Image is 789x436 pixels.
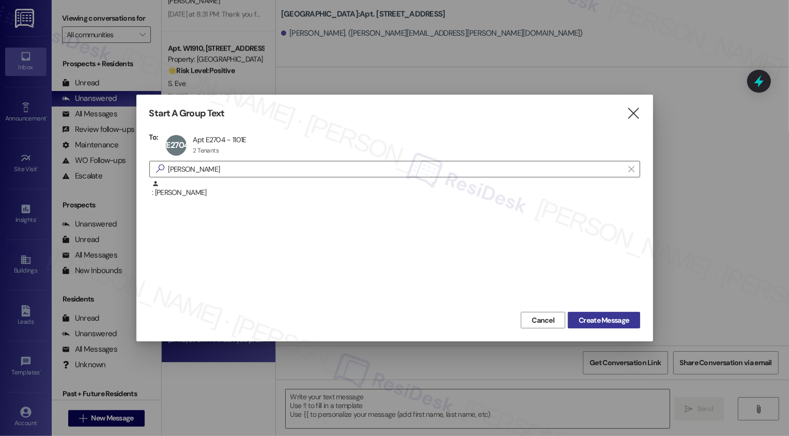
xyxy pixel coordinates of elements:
div: : [PERSON_NAME] [152,180,640,198]
div: 2 Tenants [193,146,219,155]
span: E2704 [166,140,189,151]
i:  [626,108,640,119]
h3: Start A Group Text [149,108,225,119]
i:  [628,165,634,173]
button: Cancel [521,312,565,328]
input: Search for any contact or apartment [168,162,623,176]
h3: To: [149,132,159,142]
button: Clear text [623,161,640,177]
button: Create Message [568,312,640,328]
span: Create Message [579,315,629,326]
div: Apt E2704 - 1101E [193,135,246,144]
span: Cancel [532,315,554,326]
div: : [PERSON_NAME] [149,180,640,206]
i:  [152,163,168,174]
